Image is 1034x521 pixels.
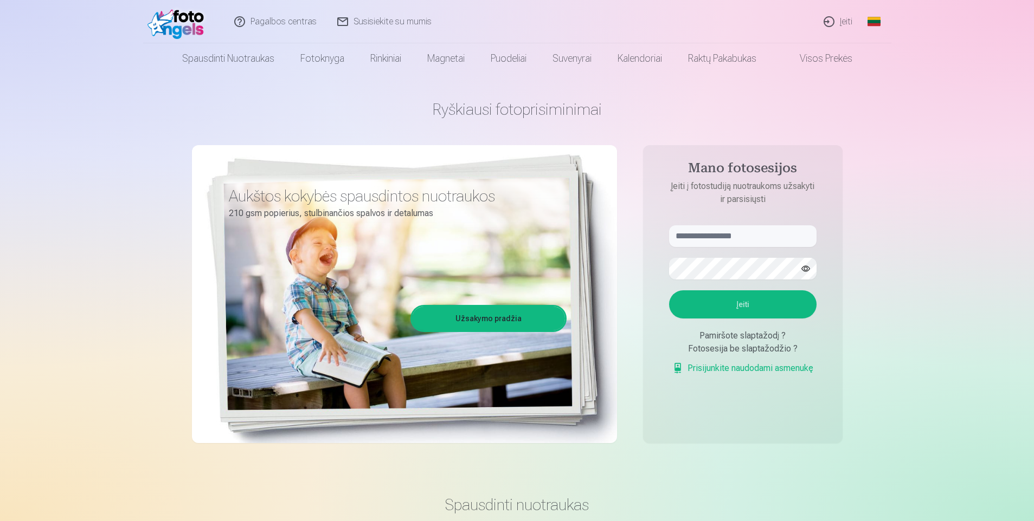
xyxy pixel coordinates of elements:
a: Fotoknyga [287,43,357,74]
a: Prisijunkite naudodami asmenukę [672,362,813,375]
a: Puodeliai [478,43,540,74]
div: Pamiršote slaptažodį ? [669,329,817,342]
button: Įeiti [669,290,817,318]
a: Raktų pakabukas [675,43,769,74]
a: Magnetai [414,43,478,74]
p: 210 gsm popierius, stulbinančios spalvos ir detalumas [229,206,558,221]
a: Suvenyrai [540,43,605,74]
div: Fotosesija be slaptažodžio ? [669,342,817,355]
h3: Spausdinti nuotraukas [201,495,834,515]
a: Rinkiniai [357,43,414,74]
a: Kalendoriai [605,43,675,74]
img: /fa2 [147,4,210,39]
h1: Ryškiausi fotoprisiminimai [192,100,843,119]
a: Užsakymo pradžia [412,307,565,330]
h3: Aukštos kokybės spausdintos nuotraukos [229,186,558,206]
a: Spausdinti nuotraukas [169,43,287,74]
p: Įeiti į fotostudiją nuotraukoms užsakyti ir parsisiųsti [658,180,827,206]
h4: Mano fotosesijos [658,160,827,180]
a: Visos prekės [769,43,865,74]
